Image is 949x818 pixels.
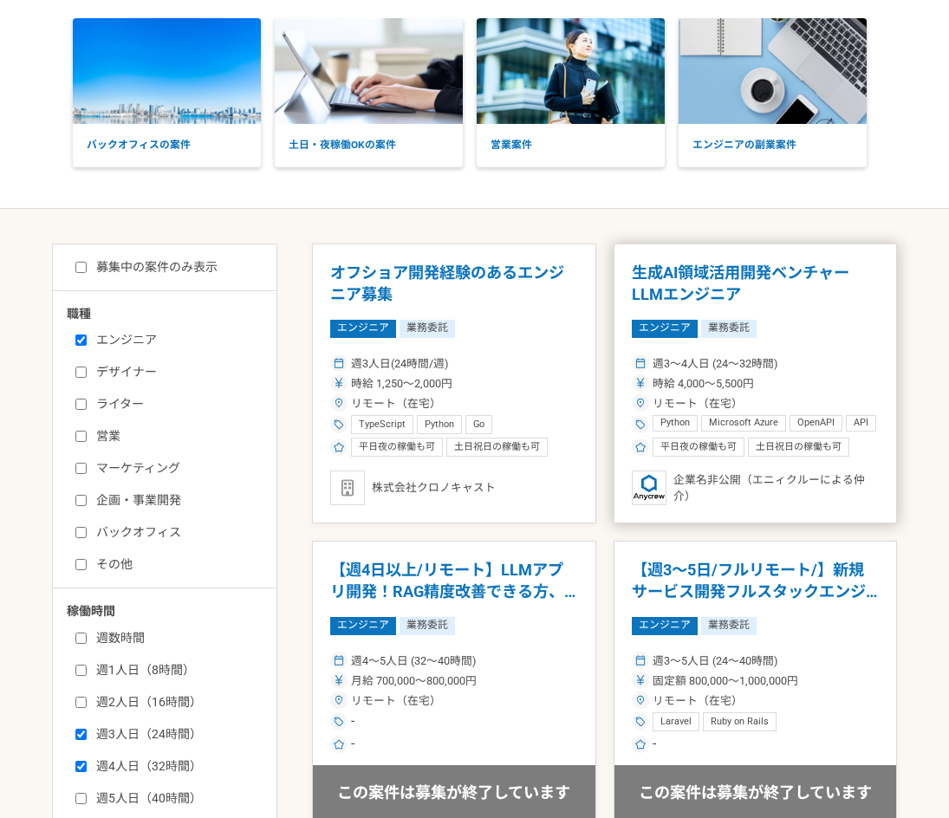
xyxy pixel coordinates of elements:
span: 時給 1,250〜2,000円 [351,375,452,392]
img: ico_tag-f97210f0.svg [635,419,646,430]
span: リモート（在宅） [351,395,441,412]
a: 営業案件 [477,18,665,168]
img: Rectangle_160.png [275,18,463,124]
p: エンジニアの副業案件 [679,124,867,167]
label: バックオフィス [75,523,275,542]
img: ico_currency_yen-76ea2c4c.svg [334,675,344,685]
input: デザイナー [75,367,87,378]
span: Microsoft Azure [709,417,778,429]
p: 土日・夜稼働OKの案件 [275,124,463,167]
label: 営業 [75,427,275,445]
label: 週数時間 [75,629,275,647]
img: ico_star-c4f7eedc.svg [635,442,646,452]
div: 土日祝日の稼働も可 [446,438,548,457]
img: default_org_logo-42cde973f59100197ec2c8e796e4974ac8490bb5b08a0eb061ff975e4574aa76.png [330,471,365,505]
span: 業務委託 [400,320,455,338]
img: ico_tag-f97210f0.svg [635,717,646,727]
p: 営業案件 [477,124,665,167]
span: Laravel [660,716,692,728]
span: 業務委託 [701,320,757,338]
span: 週3〜5人日 (24〜40時間) [653,652,777,669]
label: 週5人日（40時間） [75,789,275,808]
img: ico_currency_yen-76ea2c4c.svg [635,675,646,685]
img: ico_calendar-4541a85f.svg [334,655,344,665]
span: - [351,735,354,754]
span: TypeScript [359,419,406,431]
h1: 【週3〜5日/フルリモート/】新規サービス開発フルスタックエンジニア [632,559,880,603]
input: 週3人日（24時間） [75,729,87,740]
label: 週3人日（24時間） [75,725,275,743]
h1: オフショア開発経験のあるエンジニア募集 [330,262,578,306]
span: API [854,417,868,429]
input: 週4人日（32時間） [75,761,87,772]
span: リモート（在宅） [351,692,441,709]
span: 業務委託 [701,617,757,635]
label: その他 [75,555,275,574]
span: 週3〜4人日 (24〜32時間) [653,355,777,372]
span: Python [425,419,454,431]
img: ico_location_pin-352ac629.svg [635,695,646,705]
img: ico_star-c4f7eedc.svg [635,739,646,750]
input: ライター [75,399,87,410]
span: Python [660,417,690,429]
label: マーケティング [75,459,275,477]
input: エンジニア [75,334,87,346]
img: ico_location_pin-352ac629.svg [334,398,344,408]
span: OpenAPI [797,417,835,429]
input: 週2人日（16時間） [75,697,87,708]
img: ico_star-c4f7eedc.svg [334,442,344,452]
img: ico_tag-f97210f0.svg [334,419,344,430]
div: 企業名非公開（エニィクルーによる仲介） [632,471,880,505]
img: Rectangle_160_2.png [679,18,867,124]
label: 週1人日（8時間） [75,661,275,679]
h1: 生成AI領域活用開発ベンチャー LLMエンジニア [632,262,880,306]
span: 週4〜5人日 (32〜40時間) [351,652,476,669]
img: logo_text_blue_01.png [632,471,666,505]
span: 稼働時間 [67,605,115,619]
label: デザイナー [75,363,275,381]
label: 週2人日（16時間） [75,693,275,711]
div: 土日祝日の稼働も可 [748,438,849,457]
img: ico_location_pin-352ac629.svg [334,695,344,705]
div: 平日夜の稼働も可 [653,438,744,457]
label: 募集中の案件のみ表示 [75,258,218,276]
span: - [351,712,354,731]
img: ico_calendar-4541a85f.svg [334,358,344,368]
span: - [653,735,656,754]
img: ico_calendar-4541a85f.svg [635,358,646,368]
a: エンジニアの副業案件 [679,18,867,168]
span: 業務委託 [400,617,455,635]
input: 週5人日（40時間） [75,793,87,804]
span: リモート（在宅） [653,692,743,709]
img: ico_currency_yen-76ea2c4c.svg [334,378,344,388]
input: 週1人日（8時間） [75,665,87,676]
span: 月給 700,000〜800,000円 [351,672,477,689]
input: マーケティング [75,463,87,474]
span: Go [473,419,484,431]
span: 時給 4,000〜5,500円 [653,375,754,392]
span: エンジニア [632,617,698,635]
img: ico_location_pin-352ac629.svg [635,398,646,408]
img: Rectangle_160_3.png [73,18,261,124]
label: エンジニア [75,331,275,349]
div: 株式会社クロノキャスト [330,471,578,505]
input: バックオフィス [75,527,87,538]
label: ライター [75,395,275,413]
img: ico_star-c4f7eedc.svg [334,739,344,750]
span: 週3人日(24時間/週) [351,355,448,372]
img: ico_currency_yen-76ea2c4c.svg [635,378,646,388]
span: 職種 [67,307,91,321]
img: ico_tag-f97210f0.svg [334,717,344,727]
h1: 【週4日以上/リモート】LLMアプリ開発！RAG精度改善できる方、募集！ [330,559,578,603]
input: 営業 [75,431,87,442]
a: 土日・夜稼働OKの案件 [275,18,463,168]
input: 募集中の案件のみ表示 [75,262,87,273]
span: エンジニア [632,320,698,338]
input: 週数時間 [75,633,87,644]
img: ico_calendar-4541a85f.svg [635,655,646,665]
label: 週4人日（32時間） [75,757,275,776]
span: Ruby on Rails [711,716,769,728]
span: エンジニア [330,320,396,338]
p: バックオフィスの案件 [73,124,261,167]
input: その他 [75,559,87,570]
